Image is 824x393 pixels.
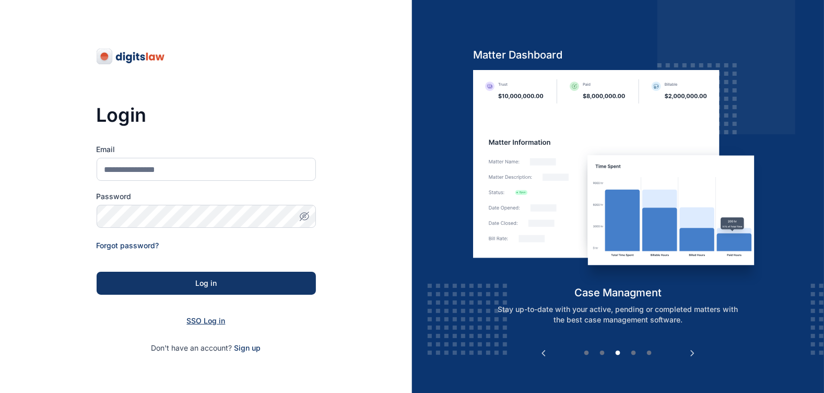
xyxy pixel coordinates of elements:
button: Log in [97,272,316,295]
img: digitslaw-logo [97,48,166,65]
h5: Matter Dashboard [473,48,763,62]
button: Next [687,348,698,359]
a: Forgot password? [97,241,159,250]
a: SSO Log in [187,316,226,325]
button: Previous [538,348,549,359]
span: Sign up [234,343,261,353]
button: 4 [629,348,639,359]
label: Email [97,144,316,155]
div: Log in [113,278,299,288]
button: 1 [582,348,592,359]
p: Stay up-to-date with your active, pending or completed matters with the best case management soft... [485,304,752,325]
h3: Login [97,105,316,125]
p: Don't have an account? [97,343,316,353]
img: case-management [473,70,763,285]
a: Sign up [234,343,261,352]
h5: case managment [473,285,763,300]
button: 2 [597,348,608,359]
button: 5 [644,348,655,359]
button: 3 [613,348,623,359]
label: Password [97,191,316,202]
